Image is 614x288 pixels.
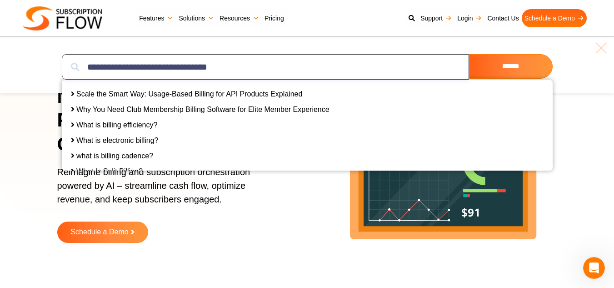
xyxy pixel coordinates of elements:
img: Subscriptionflow [23,6,102,30]
a: What is billing efficiency? [76,121,157,129]
a: what is billing cadence? [76,152,153,160]
a: Support [418,9,454,27]
a: Why You Need Club Membership Billing Software for Elite Member Experience [76,106,329,113]
a: Login [454,9,484,27]
a: Solutions [176,9,217,27]
iframe: Intercom live chat [583,257,605,279]
h1: Next-Gen AI Billing Platform to Power Growth [57,85,284,157]
a: Scale the Smart Way: Usage-Based Billing for API Products Explained [76,90,302,98]
a: Resources [217,9,262,27]
a: Pricing [262,9,287,27]
a: Contact Us [484,9,521,27]
p: Reimagine billing and subscription orchestration powered by AI – streamline cash flow, optimize r... [57,165,272,215]
a: Schedule a Demo [57,222,148,243]
a: What Is Split Billing? [76,167,143,175]
a: Schedule a Demo [522,9,587,27]
a: Features [136,9,176,27]
a: What is electronic billing? [76,136,159,144]
span: Schedule a Demo [70,228,128,236]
